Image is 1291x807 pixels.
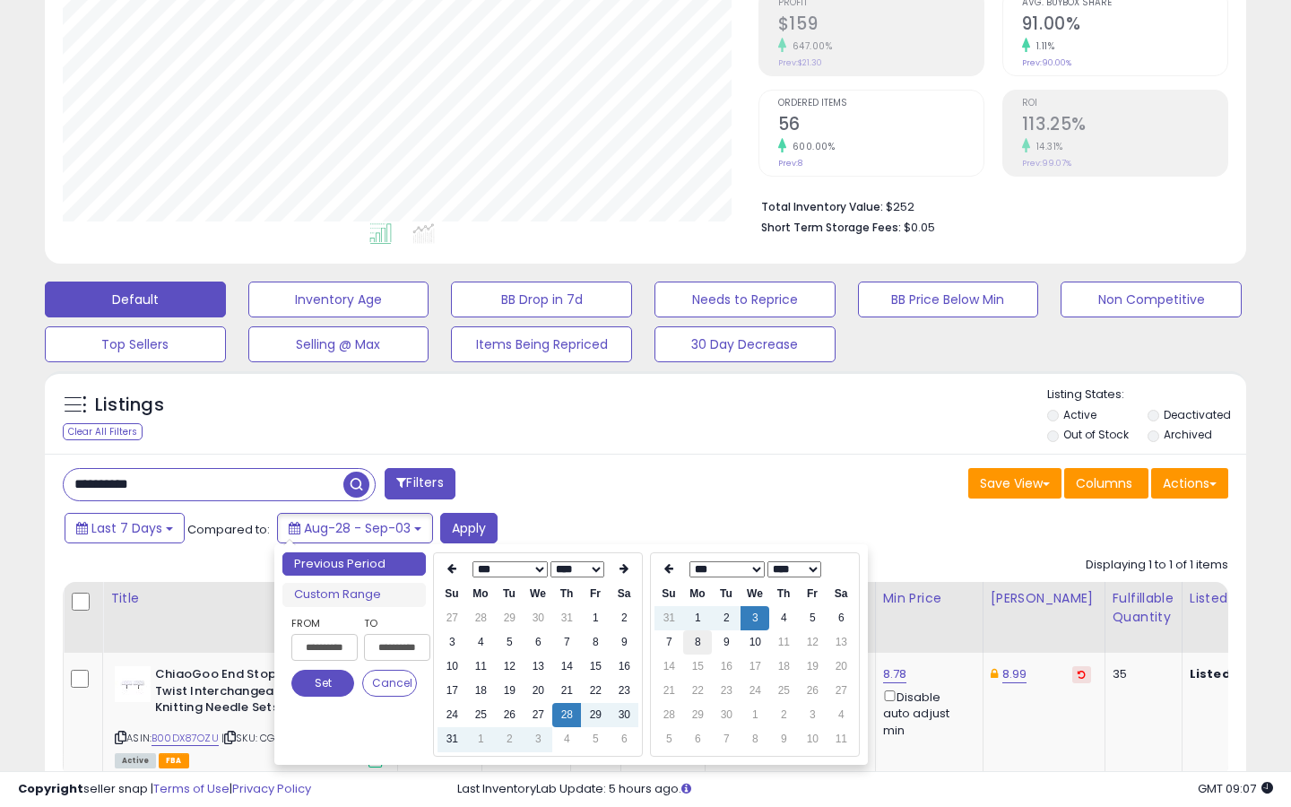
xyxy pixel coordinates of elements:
button: Columns [1064,468,1148,499]
button: Inventory Age [248,282,429,317]
td: 15 [581,655,610,679]
b: Total Inventory Value: [761,199,883,214]
strong: Copyright [18,780,83,797]
a: Terms of Use [153,780,230,797]
div: Min Price [883,589,975,608]
td: 16 [712,655,741,679]
div: [PERSON_NAME] [991,589,1097,608]
td: 24 [741,679,769,703]
th: We [524,582,552,606]
span: | SKU: CG2502-S [221,731,314,745]
td: 5 [581,727,610,751]
button: Save View [968,468,1061,499]
td: 6 [683,727,712,751]
td: 3 [438,630,466,655]
span: 2025-09-11 09:07 GMT [1198,780,1273,797]
span: Aug-28 - Sep-03 [304,519,411,537]
small: Prev: 8 [778,158,802,169]
td: 7 [552,630,581,655]
td: 29 [495,606,524,630]
td: 30 [524,606,552,630]
div: 35 [1113,666,1168,682]
td: 31 [552,606,581,630]
b: Listed Price: [1190,665,1271,682]
td: 30 [712,703,741,727]
th: Sa [827,582,855,606]
p: Listing States: [1047,386,1247,403]
td: 8 [683,630,712,655]
button: Top Sellers [45,326,226,362]
b: Short Term Storage Fees: [761,220,901,235]
a: 8.78 [883,665,907,683]
td: 5 [798,606,827,630]
th: Tu [495,582,524,606]
td: 2 [495,727,524,751]
td: 6 [827,606,855,630]
button: Aug-28 - Sep-03 [277,513,433,543]
button: Default [45,282,226,317]
small: 647.00% [786,39,833,53]
td: 6 [524,630,552,655]
td: 3 [741,606,769,630]
span: Last 7 Days [91,519,162,537]
span: $0.05 [904,219,935,236]
button: Cancel [362,670,418,697]
td: 21 [654,679,683,703]
small: Prev: 90.00% [1022,57,1071,68]
small: 600.00% [786,140,836,153]
td: 9 [610,630,638,655]
small: 1.11% [1030,39,1055,53]
label: Archived [1164,427,1212,442]
td: 24 [438,703,466,727]
img: 21YnQ7Q+X-L._SL40_.jpg [115,666,151,702]
b: ChiaoGoo End Stoppers for Spin or Twist Interchangeable Small Knitting Needle Sets 2502-S [155,666,373,721]
li: Custom Range [282,583,426,607]
td: 10 [741,630,769,655]
th: Sa [610,582,638,606]
th: Mo [466,582,495,606]
td: 2 [769,703,798,727]
td: 4 [769,606,798,630]
td: 7 [712,727,741,751]
span: ROI [1022,99,1227,108]
td: 11 [827,727,855,751]
td: 3 [798,703,827,727]
td: 28 [552,703,581,727]
span: Compared to: [187,521,270,538]
td: 28 [466,606,495,630]
td: 11 [466,655,495,679]
button: Set [291,670,354,697]
td: 4 [466,630,495,655]
small: 14.31% [1030,140,1063,153]
button: BB Price Below Min [858,282,1039,317]
td: 3 [524,727,552,751]
td: 8 [741,727,769,751]
label: To [364,614,417,632]
span: Ordered Items [778,99,983,108]
a: B00DX87OZU [152,731,219,746]
small: Prev: $21.30 [778,57,822,68]
label: Active [1063,407,1096,422]
button: Apply [440,513,498,543]
button: BB Drop in 7d [451,282,632,317]
th: Mo [683,582,712,606]
td: 18 [769,655,798,679]
td: 19 [798,655,827,679]
td: 18 [466,679,495,703]
button: Selling @ Max [248,326,429,362]
td: 7 [654,630,683,655]
h2: 56 [778,114,983,138]
td: 31 [438,727,466,751]
td: 17 [741,655,769,679]
td: 5 [495,630,524,655]
td: 13 [524,655,552,679]
td: 8 [581,630,610,655]
button: Items Being Repriced [451,326,632,362]
td: 13 [827,630,855,655]
td: 27 [524,703,552,727]
th: Th [552,582,581,606]
td: 10 [438,655,466,679]
th: Fr [798,582,827,606]
td: 9 [712,630,741,655]
span: FBA [159,753,189,768]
